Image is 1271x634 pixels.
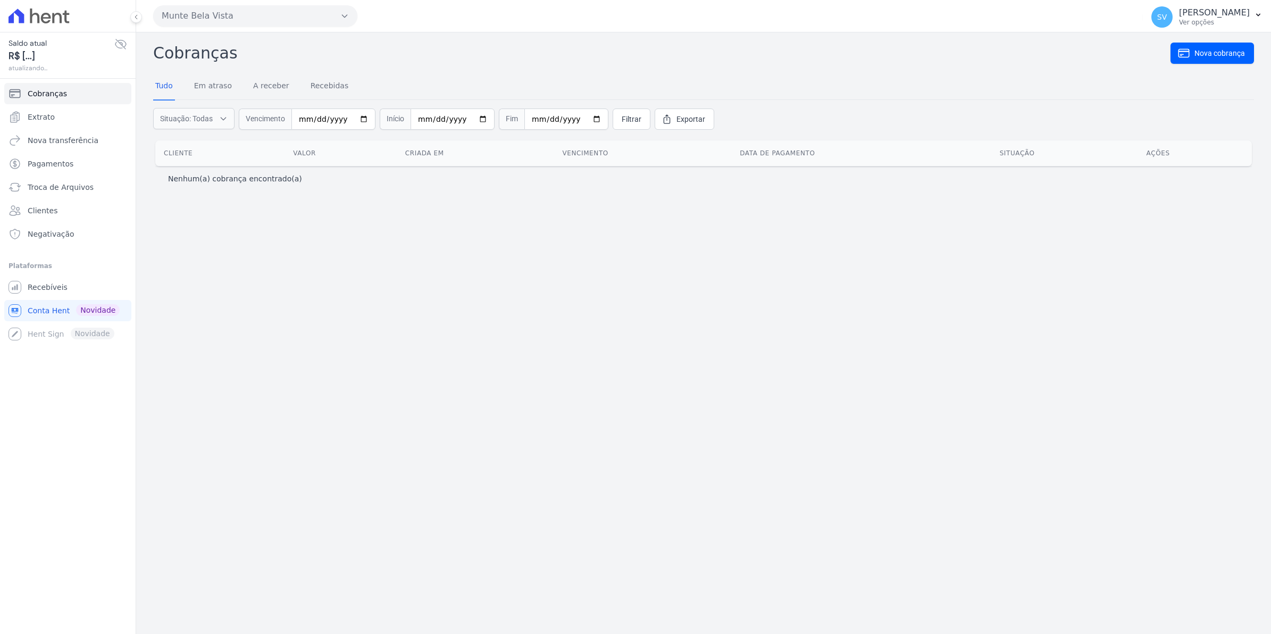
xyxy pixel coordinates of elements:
[28,135,98,146] span: Nova transferência
[28,88,67,99] span: Cobranças
[4,177,131,198] a: Troca de Arquivos
[991,140,1138,166] th: Situação
[4,106,131,128] a: Extrato
[153,5,357,27] button: Munte Bela Vista
[554,140,731,166] th: Vencimento
[28,305,70,316] span: Conta Hent
[9,83,127,345] nav: Sidebar
[4,130,131,151] a: Nova transferência
[168,173,302,184] p: Nenhum(a) cobrança encontrado(a)
[153,41,1170,65] h2: Cobranças
[28,112,55,122] span: Extrato
[1179,18,1250,27] p: Ver opções
[4,83,131,104] a: Cobranças
[9,38,114,49] span: Saldo atual
[499,109,524,130] span: Fim
[28,182,94,193] span: Troca de Arquivos
[4,153,131,174] a: Pagamentos
[160,113,213,124] span: Situação: Todas
[251,73,291,101] a: A receber
[676,114,705,124] span: Exportar
[613,109,650,130] a: Filtrar
[239,109,291,130] span: Vencimento
[192,73,234,101] a: Em atraso
[155,140,285,166] th: Cliente
[9,63,114,73] span: atualizando...
[1179,7,1250,18] p: [PERSON_NAME]
[28,229,74,239] span: Negativação
[397,140,554,166] th: Criada em
[76,304,120,316] span: Novidade
[380,109,411,130] span: Início
[1194,48,1245,59] span: Nova cobrança
[622,114,641,124] span: Filtrar
[1170,43,1254,64] a: Nova cobrança
[1157,13,1167,21] span: SV
[4,223,131,245] a: Negativação
[308,73,351,101] a: Recebidas
[1143,2,1271,32] button: SV [PERSON_NAME] Ver opções
[731,140,991,166] th: Data de pagamento
[153,73,175,101] a: Tudo
[4,300,131,321] a: Conta Hent Novidade
[655,109,714,130] a: Exportar
[9,260,127,272] div: Plataformas
[285,140,397,166] th: Valor
[4,200,131,221] a: Clientes
[28,158,73,169] span: Pagamentos
[1138,140,1252,166] th: Ações
[28,282,68,293] span: Recebíveis
[153,108,235,129] button: Situação: Todas
[4,277,131,298] a: Recebíveis
[28,205,57,216] span: Clientes
[9,49,114,63] span: R$ [...]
